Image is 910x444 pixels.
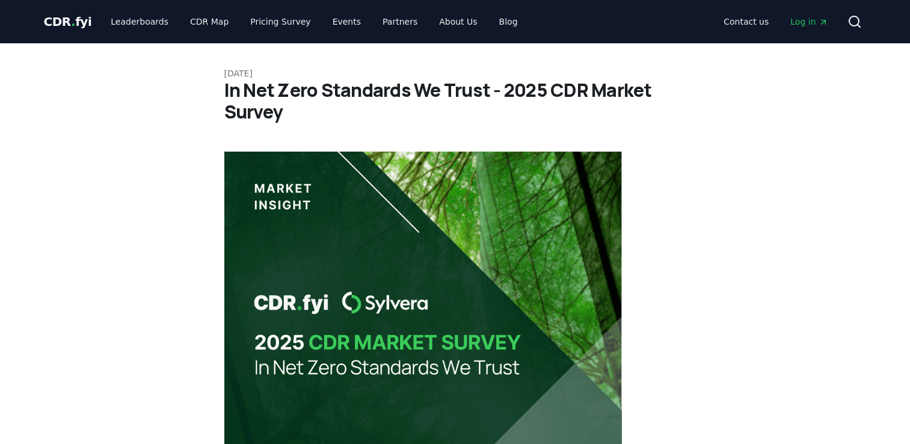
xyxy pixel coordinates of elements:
span: CDR fyi [44,14,92,29]
span: . [71,14,75,29]
h1: In Net Zero Standards We Trust - 2025 CDR Market Survey [224,79,686,123]
a: CDR.fyi [44,13,92,30]
p: [DATE] [224,67,686,79]
span: Log in [790,16,828,28]
a: Partners [373,11,427,32]
a: CDR Map [180,11,238,32]
a: Blog [490,11,527,32]
a: Pricing Survey [241,11,320,32]
nav: Main [714,11,837,32]
a: Leaderboards [101,11,178,32]
a: Log in [781,11,837,32]
nav: Main [101,11,527,32]
a: Contact us [714,11,778,32]
a: Events [323,11,370,32]
a: About Us [429,11,487,32]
